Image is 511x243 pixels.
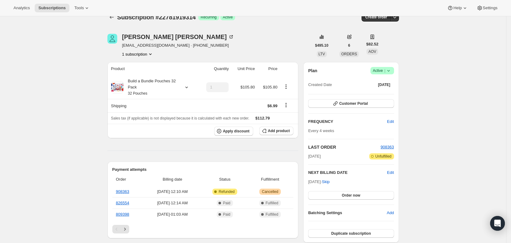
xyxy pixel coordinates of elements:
span: Analytics [14,6,30,10]
span: [DATE] [378,82,390,87]
span: Customer Portal [339,101,368,106]
span: Fulfilled [265,212,278,217]
button: Product actions [281,83,291,90]
span: ORDERS [341,52,357,56]
span: Paid [223,201,230,206]
span: Status [203,176,246,182]
button: Help [443,4,471,12]
button: [DATE] [374,80,394,89]
span: 6 [348,43,350,48]
th: Unit Price [230,62,257,76]
span: [DATE] · 01:03 AM [145,211,199,218]
h6: Batching Settings [308,210,387,216]
h2: NEXT BILLING DATE [308,170,387,176]
span: Order now [342,193,360,198]
th: Product [107,62,198,76]
span: Refunded [219,189,234,194]
span: Subscription #22781919314 [117,14,196,21]
button: Apply discount [214,127,253,136]
span: Create order [365,15,387,20]
span: $495.10 [315,43,328,48]
button: Subscriptions [107,13,116,22]
a: 908363 [116,189,129,194]
div: Build a Bundle Pouches 32 Pack [123,78,179,96]
span: Skip [322,179,330,185]
button: Create order [362,13,391,22]
a: 908363 [381,145,394,149]
th: Price [257,62,279,76]
span: | [384,68,385,73]
button: 908363 [381,144,394,150]
button: Add product [259,127,293,135]
a: 809398 [116,212,129,217]
small: 32 Pouches [128,91,147,96]
a: 826554 [116,201,129,205]
button: Product actions [122,51,153,57]
button: Duplicate subscription [308,229,394,238]
span: [DATE] · 12:10 AM [145,189,199,195]
button: Skip [318,177,333,187]
span: Help [453,6,462,10]
span: Fulfillment [250,176,290,182]
th: Quantity [198,62,231,76]
button: Order now [308,191,394,200]
h2: LAST ORDER [308,144,381,150]
h2: FREQUENCY [308,119,387,125]
span: Cancelled [262,189,278,194]
span: Settings [483,6,497,10]
span: LTV [319,52,325,56]
span: Edit [387,119,394,125]
span: Recurring [201,15,217,20]
span: Unfulfilled [375,154,392,159]
span: [EMAIL_ADDRESS][DOMAIN_NAME] · [PHONE_NUMBER] [122,42,234,49]
span: AOV [368,49,376,54]
button: Next [121,225,129,233]
button: Edit [383,117,397,127]
span: Created Date [308,82,332,88]
span: Subscriptions [38,6,66,10]
h2: Plan [308,68,317,74]
span: [DATE] [308,153,321,159]
span: Every 4 weeks [308,128,334,133]
button: Subscriptions [35,4,69,12]
span: Sales tax (if applicable) is not displayed because it is calculated with each new order. [111,116,250,120]
button: Settings [473,4,501,12]
th: Order [112,173,144,186]
span: Duplicate subscription [331,231,371,236]
nav: Pagination [112,225,294,233]
span: Fulfilled [265,201,278,206]
span: [DATE] · [308,179,330,184]
span: Chloe Hammond [107,34,117,44]
span: Add product [268,128,290,133]
button: Shipping actions [281,102,291,108]
span: Paid [223,212,230,217]
span: [DATE] · 12:14 AM [145,200,199,206]
button: 6 [344,41,354,50]
h2: Payment attempts [112,167,294,173]
th: Shipping [107,99,198,112]
button: Edit [387,170,394,176]
button: Customer Portal [308,99,394,108]
div: [PERSON_NAME] [PERSON_NAME] [122,34,234,40]
button: $495.10 [312,41,332,50]
span: Active [373,68,392,74]
span: Apply discount [223,129,250,134]
div: Open Intercom Messenger [490,216,505,231]
span: Tools [74,6,84,10]
span: Add [387,210,394,216]
span: Billing date [145,176,199,182]
span: $82.52 [366,41,378,47]
button: Add [383,208,397,218]
span: Active [223,15,233,20]
span: $105.80 [263,85,277,89]
button: Analytics [10,4,33,12]
span: $105.80 [240,85,255,89]
span: $112.79 [255,116,270,120]
button: Tools [71,4,94,12]
span: $6.99 [267,104,277,108]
